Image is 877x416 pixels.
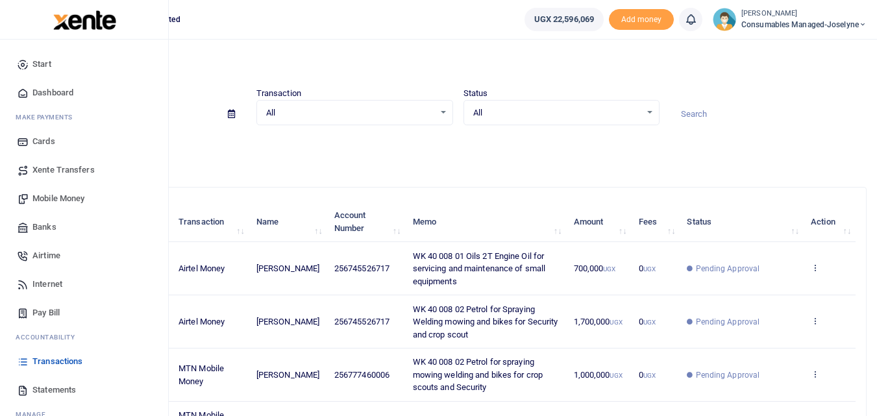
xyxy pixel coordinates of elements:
span: 256777460006 [334,370,389,380]
span: All [266,106,434,119]
a: Statements [10,376,158,404]
a: Pay Bill [10,299,158,327]
span: 256745526717 [334,317,389,326]
li: Wallet ballance [519,8,609,31]
input: Search [670,103,867,125]
th: Memo: activate to sort column ascending [405,202,566,242]
small: UGX [643,265,656,273]
span: ake Payments [22,112,73,122]
label: Status [463,87,488,100]
a: Xente Transfers [10,156,158,184]
span: WK 40 008 02 Petrol for spraying mowing welding and bikes for crop scouts and Security [413,357,543,392]
span: Pending Approval [696,316,760,328]
span: Pending Approval [696,369,760,381]
th: Amount: activate to sort column ascending [566,202,631,242]
span: 0 [639,263,656,273]
span: [PERSON_NAME] [256,317,319,326]
a: Internet [10,270,158,299]
th: Transaction: activate to sort column ascending [171,202,249,242]
span: Consumables managed-Joselyne [741,19,867,31]
a: Cards [10,127,158,156]
small: UGX [643,372,656,379]
th: Account Number: activate to sort column ascending [327,202,406,242]
span: Airtel Money [179,317,225,326]
a: Dashboard [10,79,158,107]
span: Cards [32,135,55,148]
small: UGX [610,372,622,379]
span: 0 [639,370,656,380]
label: Transaction [256,87,301,100]
span: Internet [32,278,62,291]
h4: Transactions [49,56,867,70]
span: Statements [32,384,76,397]
li: M [10,107,158,127]
span: Airtime [32,249,60,262]
th: Status: activate to sort column ascending [680,202,804,242]
th: Fees: activate to sort column ascending [631,202,680,242]
img: profile-user [713,8,736,31]
span: 0 [639,317,656,326]
span: Banks [32,221,56,234]
span: 700,000 [574,263,616,273]
li: Ac [10,327,158,347]
small: UGX [643,319,656,326]
span: WK 40 008 01 Oils 2T Engine Oil for servicing and maintenance of small equipments [413,251,545,286]
span: Transactions [32,355,82,368]
span: Pay Bill [32,306,60,319]
a: profile-user [PERSON_NAME] Consumables managed-Joselyne [713,8,867,31]
small: UGX [603,265,615,273]
a: Airtime [10,241,158,270]
span: Xente Transfers [32,164,95,177]
a: Transactions [10,347,158,376]
span: WK 40 008 02 Petrol for Spraying Welding mowing and bikes for Security and crop scout [413,304,558,339]
span: countability [25,332,75,342]
span: All [473,106,641,119]
span: Dashboard [32,86,73,99]
span: MTN Mobile Money [179,363,224,386]
span: 1,000,000 [574,370,623,380]
li: Toup your wallet [609,9,674,31]
small: [PERSON_NAME] [741,8,867,19]
span: UGX 22,596,069 [534,13,594,26]
a: Banks [10,213,158,241]
th: Name: activate to sort column ascending [249,202,327,242]
p: Download [49,141,867,154]
span: Airtel Money [179,263,225,273]
th: Action: activate to sort column ascending [804,202,856,242]
span: 1,700,000 [574,317,623,326]
a: Start [10,50,158,79]
img: logo-large [53,10,116,30]
a: Add money [609,14,674,23]
span: Pending Approval [696,263,760,275]
a: UGX 22,596,069 [525,8,604,31]
span: Add money [609,9,674,31]
a: logo-small logo-large logo-large [52,14,116,24]
span: [PERSON_NAME] [256,370,319,380]
span: [PERSON_NAME] [256,263,319,273]
a: Mobile Money [10,184,158,213]
span: Mobile Money [32,192,84,205]
span: Start [32,58,51,71]
small: UGX [610,319,622,326]
span: 256745526717 [334,263,389,273]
